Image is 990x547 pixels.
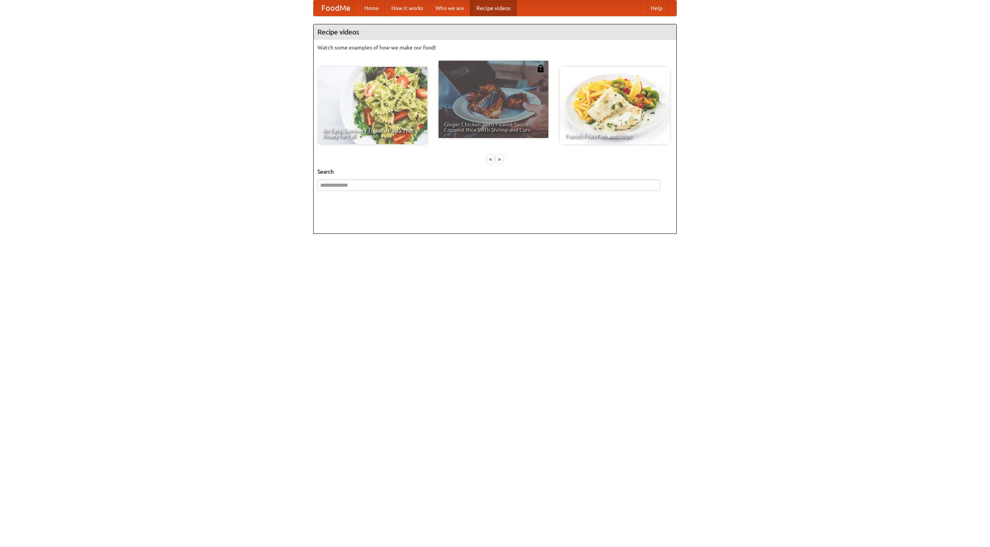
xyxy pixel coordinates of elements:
[470,0,517,16] a: Recipe videos
[565,133,664,139] span: French Fries Fish and Chips
[385,0,429,16] a: How it works
[314,24,676,40] h4: Recipe videos
[314,0,358,16] a: FoodMe
[323,128,422,139] span: An Easy, Summery Tomato Pasta That's Ready for Fall
[358,0,385,16] a: Home
[429,0,470,16] a: Who we are
[496,154,503,164] div: »
[317,168,673,176] h5: Search
[645,0,669,16] a: Help
[317,44,673,51] p: Watch some examples of how we make our food!
[560,67,670,144] a: French Fries Fish and Chips
[487,154,494,164] div: «
[317,67,427,144] a: An Easy, Summery Tomato Pasta That's Ready for Fall
[537,65,544,72] img: 483408.png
